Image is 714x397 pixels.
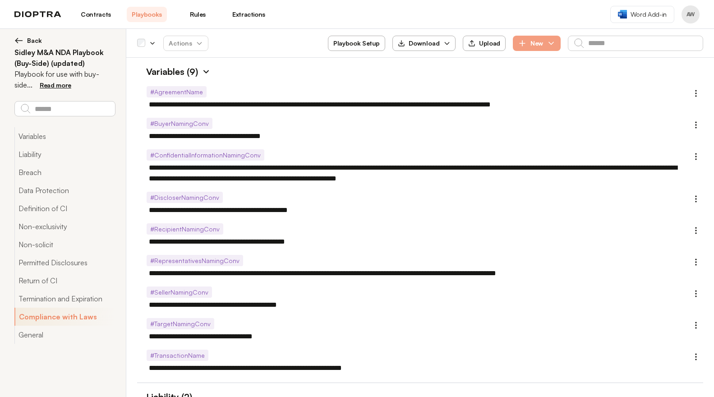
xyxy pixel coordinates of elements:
[147,255,243,266] span: # RepresentativesNamingConv
[178,7,218,22] a: Rules
[147,149,264,161] span: # ConfidentialInformationNamingConv
[513,36,561,51] button: New
[147,223,223,235] span: # RecipientNamingConv
[463,36,506,51] button: Upload
[163,36,208,51] button: Actions
[392,36,456,51] button: Download
[147,350,208,361] span: # TransactionName
[202,67,211,76] img: Expand
[14,254,115,272] button: Permitted Disclosures
[14,36,115,45] button: Back
[14,199,115,217] button: Definition of CI
[137,65,198,78] h1: Variables (9)
[147,86,207,97] span: # AgreementName
[14,11,61,18] img: logo
[147,118,212,129] span: # BuyerNamingConv
[40,81,71,89] span: Read more
[682,5,700,23] button: Profile menu
[14,290,115,308] button: Termination and Expiration
[398,39,440,48] div: Download
[14,47,115,69] h2: Sidley M&A NDA Playbook (Buy-Side) (updated)
[147,286,212,298] span: # SellerNamingConv
[76,7,116,22] a: Contracts
[14,326,115,344] button: General
[147,318,214,329] span: # TargetNamingConv
[631,10,667,19] span: Word Add-in
[27,36,42,45] span: Back
[147,192,223,203] span: # DiscloserNamingConv
[14,235,115,254] button: Non-solicit
[137,39,145,47] div: Select all
[14,145,115,163] button: Liability
[14,163,115,181] button: Breach
[14,181,115,199] button: Data Protection
[618,10,627,18] img: word
[14,217,115,235] button: Non-exclusivity
[14,36,23,45] img: left arrow
[14,308,115,326] button: Compliance with Laws
[161,35,210,51] span: Actions
[468,39,500,47] div: Upload
[127,7,167,22] a: Playbooks
[14,69,115,90] p: Playbook for use with buy-side
[229,7,269,22] a: Extractions
[14,127,115,145] button: Variables
[610,6,674,23] a: Word Add-in
[27,80,32,89] span: ...
[328,36,385,51] button: Playbook Setup
[14,272,115,290] button: Return of CI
